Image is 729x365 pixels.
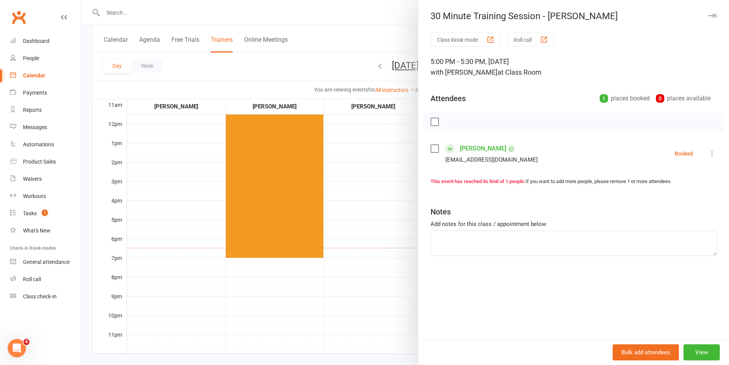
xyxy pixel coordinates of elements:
div: Booked [675,151,693,156]
a: [PERSON_NAME] [460,142,506,155]
div: 30 Minute Training Session - [PERSON_NAME] [418,11,729,21]
div: Workouts [23,193,46,199]
div: 0 [656,94,664,103]
a: Calendar [10,67,81,84]
div: Calendar [23,72,45,79]
a: Waivers [10,170,81,188]
button: Roll call [507,33,554,47]
a: Dashboard [10,33,81,50]
div: People [23,55,39,61]
div: [EMAIL_ADDRESS][DOMAIN_NAME] [445,155,538,165]
div: Reports [23,107,42,113]
div: Attendees [431,93,466,104]
a: Automations [10,136,81,153]
div: places available [656,93,711,104]
div: Notes [431,206,451,217]
a: Class kiosk mode [10,288,81,305]
a: Payments [10,84,81,101]
span: with [PERSON_NAME] [431,68,497,76]
div: Dashboard [23,38,49,44]
div: Tasks [23,210,37,216]
span: 1 [42,210,48,216]
div: Waivers [23,176,42,182]
a: General attendance kiosk mode [10,254,81,271]
div: Roll call [23,276,41,282]
a: Tasks 1 [10,205,81,222]
div: Payments [23,90,47,96]
div: places booked [600,93,650,104]
div: Class check-in [23,293,57,300]
div: General attendance [23,259,70,265]
div: 5:00 PM - 5:30 PM, [DATE] [431,56,717,78]
a: What's New [10,222,81,239]
button: Bulk add attendees [613,344,679,360]
span: at Class Room [497,68,541,76]
strong: This event has reached its limit of 1 people. [431,178,525,184]
a: Product Sales [10,153,81,170]
a: Messages [10,119,81,136]
div: 1 [600,94,608,103]
a: Roll call [10,271,81,288]
iframe: Intercom live chat [8,339,26,357]
a: Reports [10,101,81,119]
div: Product Sales [23,159,56,165]
span: 4 [23,339,29,345]
a: People [10,50,81,67]
div: What's New [23,228,51,234]
div: Automations [23,141,54,147]
div: If you want to add more people, please remove 1 or more attendees. [431,178,717,186]
a: Workouts [10,188,81,205]
button: View [683,344,720,360]
div: Add notes for this class / appointment below [431,219,717,229]
div: Messages [23,124,47,130]
button: Class kiosk mode [431,33,501,47]
a: Clubworx [9,8,28,27]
